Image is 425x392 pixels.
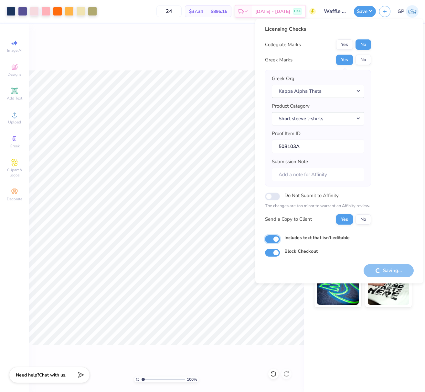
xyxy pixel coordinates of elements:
[7,72,22,77] span: Designs
[336,214,353,225] button: Yes
[187,376,197,382] span: 100 %
[406,5,419,18] img: Germaine Penalosa
[7,196,22,202] span: Decorate
[7,48,22,53] span: Image AI
[16,372,39,378] strong: Need help?
[272,112,364,125] button: Short sleeve t-shirts
[356,39,371,50] button: No
[356,214,371,225] button: No
[3,167,26,178] span: Clipart & logos
[10,143,20,149] span: Greek
[265,216,312,223] div: Send a Copy to Client
[356,55,371,65] button: No
[272,130,301,137] label: Proof Item ID
[255,8,290,15] span: [DATE] - [DATE]
[319,5,351,18] input: Untitled Design
[272,168,364,182] input: Add a note for Affinity
[265,56,292,64] div: Greek Marks
[336,39,353,50] button: Yes
[272,75,294,82] label: Greek Org
[265,25,371,33] div: Licensing Checks
[368,272,409,305] img: Water based Ink
[284,234,350,241] label: Includes text that isn't editable
[336,55,353,65] button: Yes
[265,203,371,209] p: The changes are too minor to warrant an Affinity review.
[284,248,318,255] label: Block Checkout
[272,102,310,110] label: Product Category
[398,8,404,15] span: GP
[354,6,376,17] button: Save
[272,85,364,98] button: Kappa Alpha Theta
[265,41,301,48] div: Collegiate Marks
[211,8,227,15] span: $896.16
[7,96,22,101] span: Add Text
[284,191,339,200] label: Do Not Submit to Affinity
[317,272,359,305] img: Glow in the Dark Ink
[294,9,301,14] span: FREE
[156,5,182,17] input: – –
[8,120,21,125] span: Upload
[398,5,419,18] a: GP
[39,372,66,378] span: Chat with us.
[189,8,203,15] span: $37.34
[272,158,308,165] label: Submission Note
